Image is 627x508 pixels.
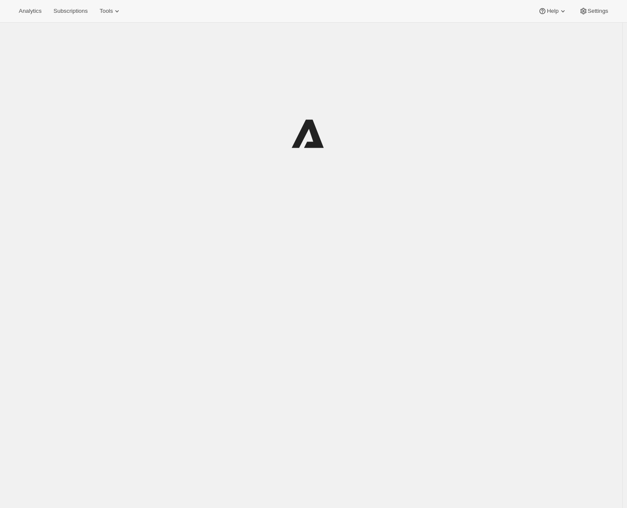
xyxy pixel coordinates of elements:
span: Subscriptions [53,8,88,15]
button: Analytics [14,5,47,17]
span: Settings [588,8,608,15]
span: Help [547,8,558,15]
span: Tools [100,8,113,15]
button: Tools [94,5,126,17]
button: Help [533,5,572,17]
button: Settings [574,5,613,17]
button: Subscriptions [48,5,93,17]
span: Analytics [19,8,41,15]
